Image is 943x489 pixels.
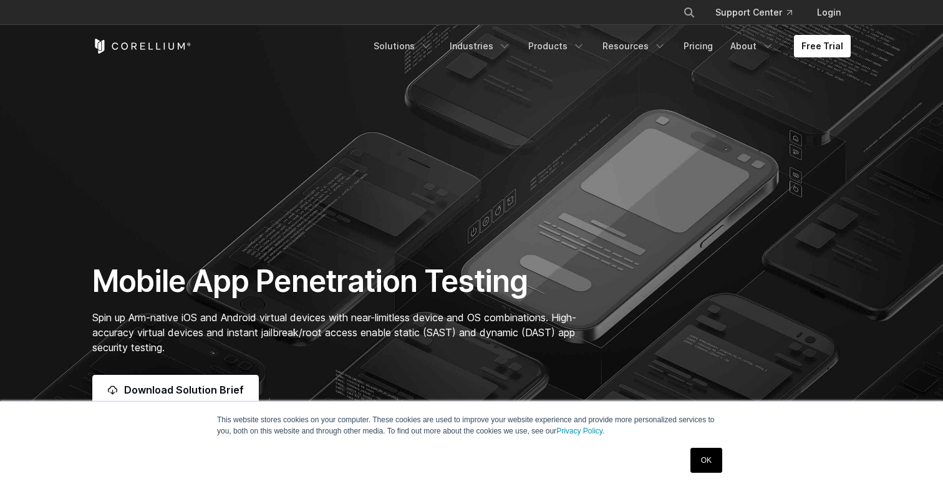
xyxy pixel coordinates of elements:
a: Free Trial [794,35,851,57]
a: Solutions [366,35,440,57]
a: Login [807,1,851,24]
a: Industries [442,35,518,57]
a: Corellium Home [92,39,191,54]
button: Search [678,1,700,24]
div: Navigation Menu [668,1,851,24]
a: Pricing [676,35,720,57]
a: Download Solution Brief [92,375,259,405]
a: About [723,35,781,57]
a: Resources [595,35,674,57]
a: Privacy Policy. [556,427,604,435]
span: Spin up Arm-native iOS and Android virtual devices with near-limitless device and OS combinations... [92,311,576,354]
div: Navigation Menu [366,35,851,57]
a: Products [521,35,592,57]
a: OK [690,448,722,473]
h1: Mobile App Penetration Testing [92,263,589,300]
p: This website stores cookies on your computer. These cookies are used to improve your website expe... [217,414,726,437]
span: Download Solution Brief [124,382,244,397]
a: Support Center [705,1,802,24]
